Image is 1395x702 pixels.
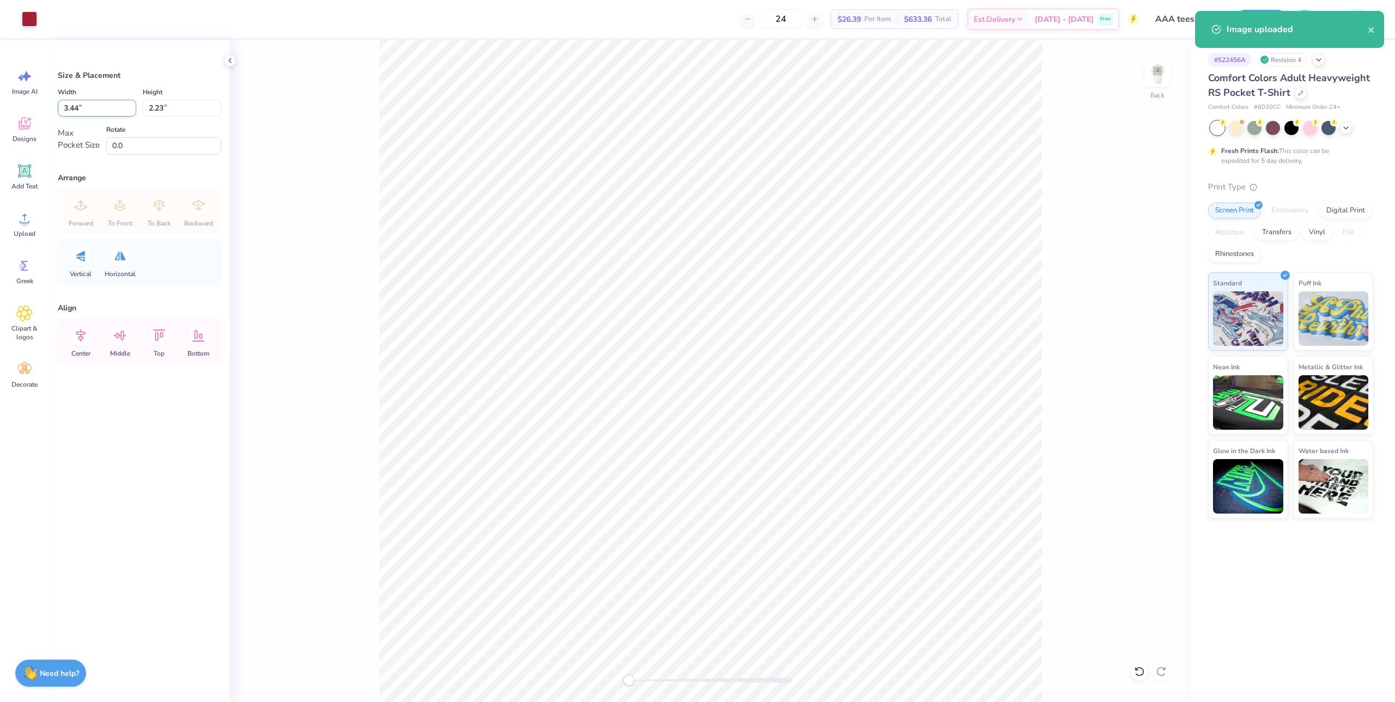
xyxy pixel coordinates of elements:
[1221,146,1279,155] strong: Fresh Prints Flash:
[1254,103,1281,112] span: # 6030CC
[838,14,861,25] span: $26.39
[58,86,76,99] label: Width
[1299,459,1369,514] img: Water based Ink
[58,70,221,81] div: Size & Placement
[58,127,100,151] div: Max Pocket Size
[1336,224,1361,241] div: Foil
[1100,15,1111,23] span: Free
[974,14,1015,25] span: Est. Delivery
[11,182,38,191] span: Add Text
[1213,445,1275,456] span: Glow in the Dark Ink
[760,9,802,29] input: – –
[1213,291,1283,346] img: Standard
[143,86,162,99] label: Height
[1227,23,1368,36] div: Image uploaded
[1299,277,1321,289] span: Puff Ink
[935,14,951,25] span: Total
[864,14,891,25] span: Per Item
[71,349,90,358] span: Center
[16,277,33,285] span: Greek
[1208,224,1252,241] div: Applique
[187,349,209,358] span: Bottom
[1319,203,1372,219] div: Digital Print
[1150,90,1164,100] div: Back
[904,14,932,25] span: $633.36
[14,229,35,238] span: Upload
[11,380,38,389] span: Decorate
[1208,71,1370,99] span: Comfort Colors Adult Heavyweight RS Pocket T-Shirt
[1213,459,1283,514] img: Glow in the Dark Ink
[40,668,79,679] strong: Need help?
[110,349,130,358] span: Middle
[13,135,37,143] span: Designs
[1302,224,1332,241] div: Vinyl
[1299,445,1349,456] span: Water based Ink
[1264,203,1316,219] div: Embroidery
[1286,103,1341,112] span: Minimum Order: 24 +
[1035,14,1094,25] span: [DATE] - [DATE]
[1328,8,1373,30] a: RC
[1213,375,1283,430] img: Neon Ink
[58,172,221,184] div: Arrange
[105,270,136,278] span: Horizontal
[1221,146,1355,166] div: This color can be expedited for 5 day delivery.
[58,302,221,314] div: Align
[1299,361,1363,373] span: Metallic & Glitter Ink
[1213,361,1240,373] span: Neon Ink
[1257,53,1307,66] div: Revision 4
[1208,103,1248,112] span: Comfort Colors
[1208,181,1373,193] div: Print Type
[70,270,92,278] span: Vertical
[1299,291,1369,346] img: Puff Ink
[1147,8,1227,30] input: Untitled Design
[7,324,43,341] span: Clipart & logos
[1147,63,1168,85] img: Back
[106,123,125,136] label: Rotate
[1299,375,1369,430] img: Metallic & Glitter Ink
[1255,224,1299,241] div: Transfers
[12,87,38,96] span: Image AI
[1368,23,1375,36] button: close
[1213,277,1242,289] span: Standard
[1208,203,1261,219] div: Screen Print
[1208,53,1252,66] div: # 522456A
[1208,246,1261,263] div: Rhinestones
[154,349,165,358] span: Top
[623,675,634,686] div: Accessibility label
[1347,8,1368,30] img: Rio Cabojoc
